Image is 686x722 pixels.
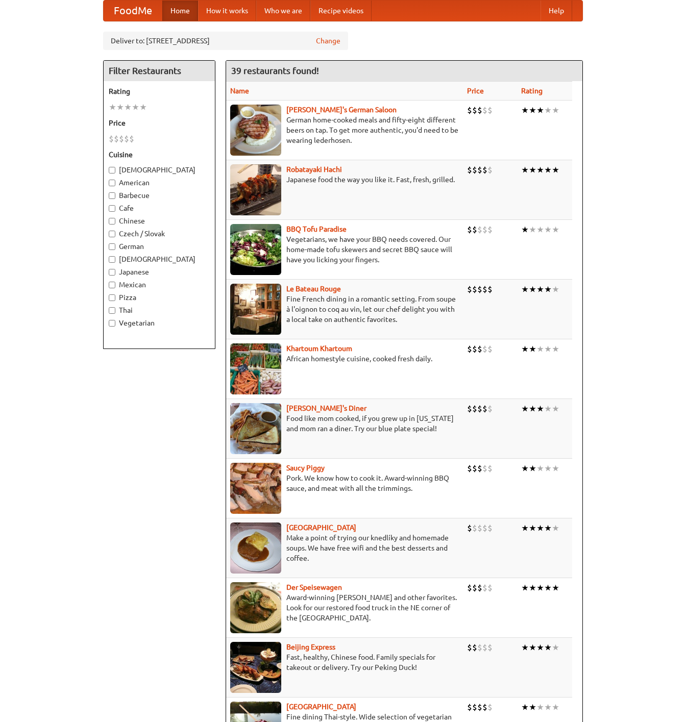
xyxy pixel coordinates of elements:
b: [GEOGRAPHIC_DATA] [286,524,356,532]
li: $ [472,702,477,713]
p: African homestyle cuisine, cooked fresh daily. [230,354,459,364]
li: ★ [132,102,139,113]
li: $ [472,463,477,474]
ng-pluralize: 39 restaurants found! [231,66,319,76]
a: Der Speisewagen [286,583,342,591]
p: Vegetarians, we have your BBQ needs covered. Our home-made tofu skewers and secret BBQ sauce will... [230,234,459,265]
li: ★ [536,522,544,534]
li: $ [482,343,487,355]
b: [GEOGRAPHIC_DATA] [286,703,356,711]
li: ★ [536,343,544,355]
li: $ [467,164,472,176]
b: Le Bateau Rouge [286,285,341,293]
li: $ [487,164,493,176]
li: $ [487,642,493,653]
li: $ [477,105,482,116]
li: ★ [529,164,536,176]
b: BBQ Tofu Paradise [286,225,347,233]
li: $ [477,582,482,593]
li: $ [477,463,482,474]
div: Deliver to: [STREET_ADDRESS] [103,32,348,50]
li: ★ [552,343,559,355]
input: Thai [109,307,115,314]
li: $ [472,582,477,593]
li: ★ [529,284,536,295]
a: Recipe videos [310,1,372,21]
label: Pizza [109,292,210,303]
img: czechpoint.jpg [230,522,281,574]
li: ★ [529,702,536,713]
li: $ [472,403,477,414]
li: $ [467,463,472,474]
li: ★ [529,463,536,474]
input: Chinese [109,218,115,225]
li: ★ [521,343,529,355]
img: beijing.jpg [230,642,281,693]
li: $ [467,343,472,355]
li: ★ [544,582,552,593]
li: ★ [536,403,544,414]
li: $ [477,702,482,713]
li: ★ [552,522,559,534]
input: Pizza [109,294,115,301]
li: $ [467,284,472,295]
li: $ [129,133,134,144]
li: $ [472,224,477,235]
li: ★ [116,102,124,113]
li: ★ [536,224,544,235]
li: $ [482,522,487,534]
label: Thai [109,305,210,315]
li: $ [467,582,472,593]
li: ★ [521,224,529,235]
a: Robatayaki Hachi [286,165,342,173]
li: ★ [552,105,559,116]
p: Fast, healthy, Chinese food. Family specials for takeout or delivery. Try our Peking Duck! [230,652,459,673]
h4: Filter Restaurants [104,61,215,81]
a: Who we are [256,1,310,21]
input: [DEMOGRAPHIC_DATA] [109,256,115,263]
img: tofuparadise.jpg [230,224,281,275]
li: ★ [139,102,147,113]
li: ★ [536,463,544,474]
img: khartoum.jpg [230,343,281,394]
li: $ [124,133,129,144]
li: ★ [544,343,552,355]
li: $ [119,133,124,144]
li: $ [472,522,477,534]
input: Japanese [109,269,115,276]
li: ★ [544,224,552,235]
li: ★ [521,702,529,713]
li: $ [482,403,487,414]
a: How it works [198,1,256,21]
li: $ [487,284,493,295]
li: ★ [529,642,536,653]
li: $ [467,403,472,414]
b: [PERSON_NAME]'s Diner [286,404,366,412]
li: $ [477,642,482,653]
li: ★ [536,702,544,713]
a: Help [541,1,572,21]
li: ★ [552,164,559,176]
a: FoodMe [104,1,162,21]
li: ★ [544,403,552,414]
li: $ [487,105,493,116]
p: Award-winning [PERSON_NAME] and other favorites. Look for our restored food truck in the NE corne... [230,592,459,623]
li: $ [487,224,493,235]
p: Make a point of trying our knedlíky and homemade soups. We have free wifi and the best desserts a... [230,533,459,563]
li: $ [477,403,482,414]
input: American [109,180,115,186]
a: Beijing Express [286,643,335,651]
li: ★ [521,164,529,176]
a: [PERSON_NAME]'s German Saloon [286,106,397,114]
li: ★ [536,642,544,653]
li: ★ [536,164,544,176]
li: ★ [552,403,559,414]
input: Mexican [109,282,115,288]
h5: Cuisine [109,150,210,160]
label: Chinese [109,216,210,226]
li: ★ [552,582,559,593]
